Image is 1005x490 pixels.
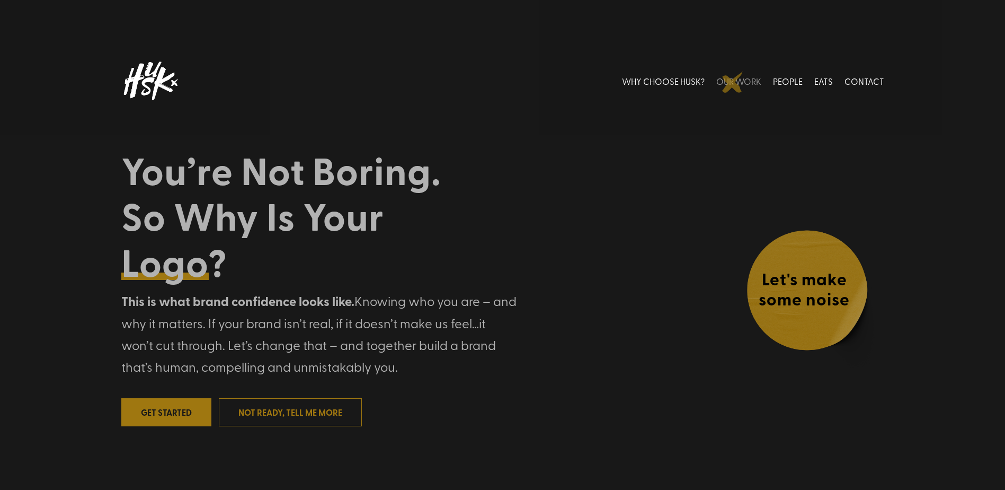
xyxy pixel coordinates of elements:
[814,57,833,104] a: EATS
[716,57,761,104] a: OUR WORK
[844,57,884,104] a: CONTACT
[773,57,803,104] a: PEOPLE
[121,57,180,104] img: Husk logo
[622,57,705,104] a: WHY CHOOSE HUSK?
